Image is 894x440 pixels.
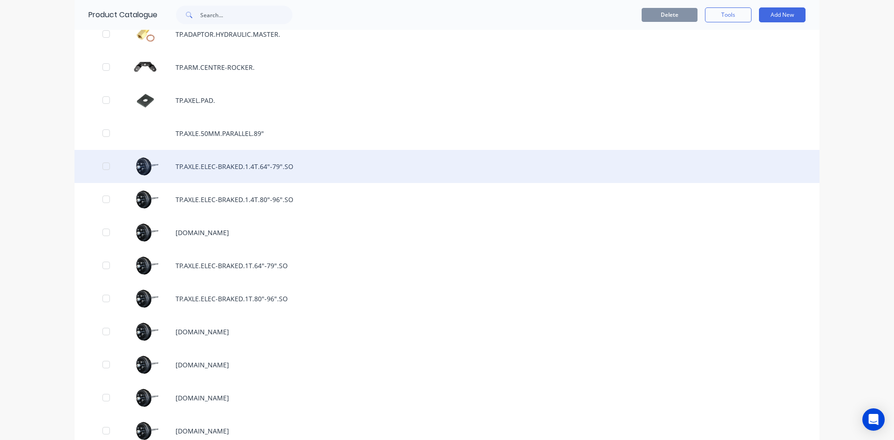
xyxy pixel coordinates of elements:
[74,381,819,414] div: TP.AXLE.ELEC-BRAKED.2T.5-STUD.SO[DOMAIN_NAME]
[862,408,885,431] div: Open Intercom Messenger
[705,7,752,22] button: Tools
[642,8,698,22] button: Delete
[74,348,819,381] div: TP.AXLE.ELEC-BRAKED.2.4T.SQUARE.SO[DOMAIN_NAME]
[74,216,819,249] div: TP.AXLE.ELEC-BRAKED.1.6T.SO[DOMAIN_NAME]
[74,315,819,348] div: TP.AXLE.ELEC-BRAKED.2.4T.ROUND.SO[DOMAIN_NAME]
[74,51,819,84] div: TP.ARM.CENTRE-ROCKER.TP.ARM.CENTRE-ROCKER.
[74,249,819,282] div: TP.AXLE.ELEC-BRAKED.1T.64"-79".SOTP.AXLE.ELEC-BRAKED.1T.64"-79".SO
[200,6,292,24] input: Search...
[74,84,819,117] div: TP.AXEL.PAD.TP.AXEL.PAD.
[74,183,819,216] div: TP.AXLE.ELEC-BRAKED.1.4T.80"-96".SOTP.AXLE.ELEC-BRAKED.1.4T.80"-96".SO
[74,117,819,150] div: TP.AXLE.50MM.PARALLEL.89"
[74,282,819,315] div: TP.AXLE.ELEC-BRAKED.1T.80"-96".SOTP.AXLE.ELEC-BRAKED.1T.80"-96".SO
[74,18,819,51] div: TP.ADAPTOR.HYDRAULIC.MASTER.TP.ADAPTOR.HYDRAULIC.MASTER.
[74,150,819,183] div: TP.AXLE.ELEC-BRAKED.1.4T.64"-79".SOTP.AXLE.ELEC-BRAKED.1.4T.64"-79".SO
[759,7,806,22] button: Add New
